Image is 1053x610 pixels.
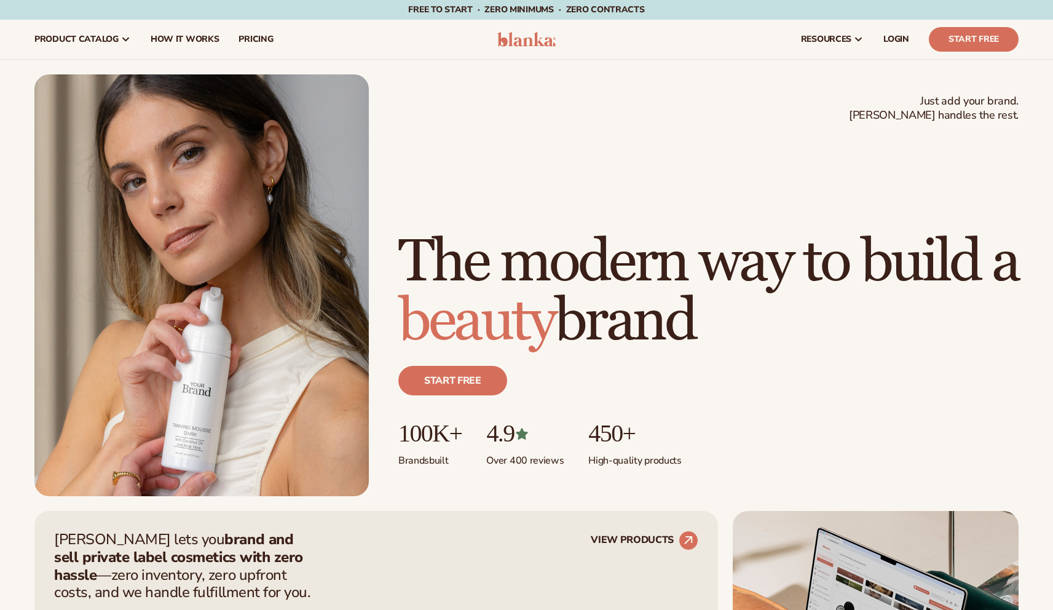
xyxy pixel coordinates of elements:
h1: The modern way to build a brand [398,233,1019,351]
p: 4.9 [486,420,564,447]
span: Free to start · ZERO minimums · ZERO contracts [408,4,644,15]
span: resources [801,34,851,44]
a: pricing [229,20,283,59]
strong: brand and sell private label cosmetics with zero hassle [54,529,303,585]
span: Just add your brand. [PERSON_NAME] handles the rest. [849,94,1019,123]
a: VIEW PRODUCTS [591,531,698,550]
span: pricing [239,34,273,44]
a: product catalog [25,20,141,59]
img: Female holding tanning mousse. [34,74,369,496]
span: product catalog [34,34,119,44]
img: logo [497,32,556,47]
a: LOGIN [874,20,919,59]
p: High-quality products [588,447,681,467]
p: Over 400 reviews [486,447,564,467]
p: Brands built [398,447,462,467]
a: resources [791,20,874,59]
a: Start Free [929,27,1019,52]
p: 100K+ [398,420,462,447]
a: Start free [398,366,507,395]
p: [PERSON_NAME] lets you —zero inventory, zero upfront costs, and we handle fulfillment for you. [54,531,318,601]
a: How It Works [141,20,229,59]
span: How It Works [151,34,219,44]
p: 450+ [588,420,681,447]
span: LOGIN [883,34,909,44]
span: beauty [398,285,554,357]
